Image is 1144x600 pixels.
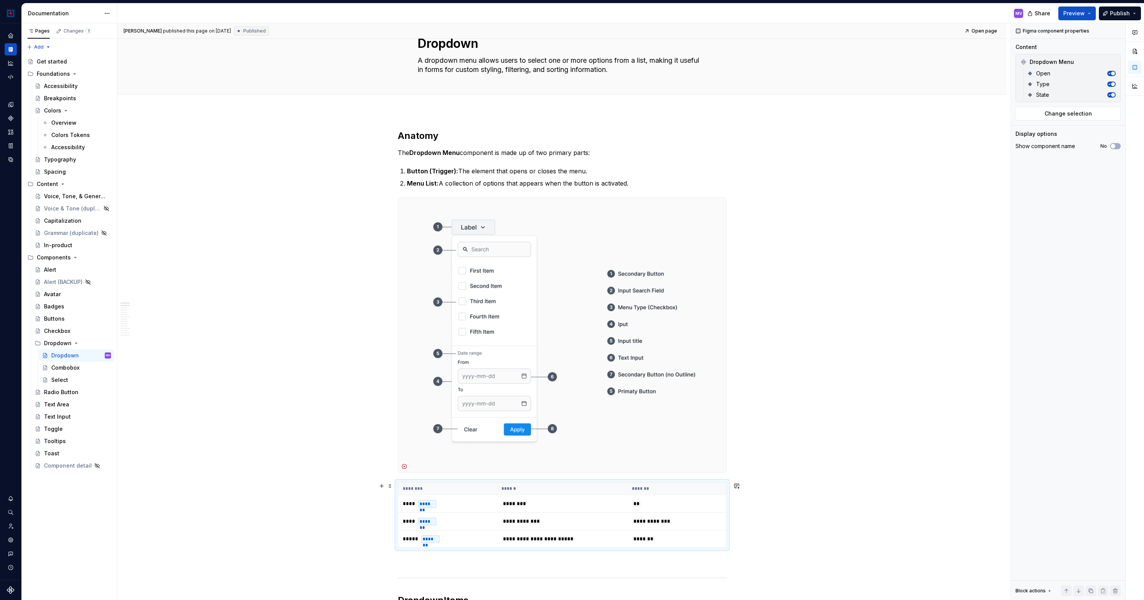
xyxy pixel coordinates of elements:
a: Tooltips [32,435,114,447]
button: Publish [1099,7,1141,20]
div: Dropdown [32,337,114,349]
div: Content [24,178,114,190]
button: Contact support [5,548,17,560]
a: Data sources [5,153,17,166]
span: Type [1036,80,1050,88]
a: Alert (BACKUP) [32,276,114,288]
div: Dropdown [51,352,79,359]
a: Voice & Tone (duplicate) [32,202,114,215]
a: Radio Button [32,386,114,398]
div: Block actions [1015,585,1053,596]
div: published this page on [DATE] [163,28,231,34]
div: Dropdown Menu [1017,56,1119,68]
a: Voice, Tone, & General Guidelines [32,190,114,202]
div: Toast [44,450,59,457]
div: Alert [44,266,56,274]
a: Typography [32,153,114,166]
button: Change selection [1015,107,1121,121]
div: Toggle [44,425,63,433]
strong: Button (Trigger): [407,167,458,175]
span: Preview [1063,10,1085,17]
div: Spacing [44,168,66,176]
div: Display options [1015,130,1057,138]
div: Component detail [44,462,92,470]
img: 17077652-375b-4f2c-92b0-528c72b71ea0.png [6,9,15,18]
a: Accessibility [32,80,114,92]
a: Storybook stories [5,140,17,152]
a: Text Input [32,411,114,423]
div: Page tree [24,55,114,472]
div: Text Area [44,401,69,408]
span: Dropdown Menu [1030,58,1074,66]
button: Search ⌘K [5,506,17,518]
div: Overview [51,119,76,127]
button: Add [24,42,53,52]
a: Badges [32,300,114,313]
button: Notifications [5,492,17,505]
div: Capitalization [44,217,81,225]
label: No [1100,143,1107,149]
div: Foundations [24,68,114,80]
strong: Dropdown Menu [409,149,460,157]
div: Foundations [37,70,70,78]
div: Combobox [51,364,80,372]
a: Toast [32,447,114,460]
a: Open page [962,26,1001,36]
a: Avatar [32,288,114,300]
div: Show component name [1015,142,1075,150]
a: Code automation [5,71,17,83]
a: Select [39,374,114,386]
div: Invite team [5,520,17,532]
a: Settings [5,534,17,546]
p: A collection of options that appears when the button is activated. [407,179,727,188]
a: Overview [39,117,114,129]
a: Capitalization [32,215,114,227]
p: The component is made up of two primary parts: [398,148,727,157]
button: Preview [1058,7,1096,20]
a: Home [5,29,17,42]
a: Accessibility [39,141,114,153]
div: Tooltips [44,437,66,445]
div: Breakpoints [44,95,76,102]
div: Documentation [28,10,100,17]
a: Alert [32,264,114,276]
div: Badges [44,303,64,310]
a: Colors Tokens [39,129,114,141]
div: MV [106,352,110,359]
span: Open page [972,28,997,34]
div: Colors [44,107,61,114]
div: Voice, Tone, & General Guidelines [44,192,107,200]
a: Design tokens [5,98,17,111]
div: Dropdown [44,339,72,347]
a: In-product [32,239,114,251]
div: Select [51,376,68,384]
a: Component detail [32,460,114,472]
div: Block actions [1015,588,1046,594]
div: Pages [28,28,50,34]
span: Open [1036,70,1050,77]
a: Text Area [32,398,114,411]
div: Grammar (duplicate) [44,229,99,237]
span: Add [34,44,44,50]
div: Accessibility [44,82,78,90]
a: Checkbox [32,325,114,337]
div: Typography [44,156,76,163]
a: Components [5,112,17,124]
span: Share [1035,10,1050,17]
span: [PERSON_NAME] [124,28,162,34]
span: Published [243,28,266,34]
a: Documentation [5,43,17,55]
div: Text Input [44,413,71,421]
span: Change selection [1045,110,1092,117]
a: Assets [5,126,17,138]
